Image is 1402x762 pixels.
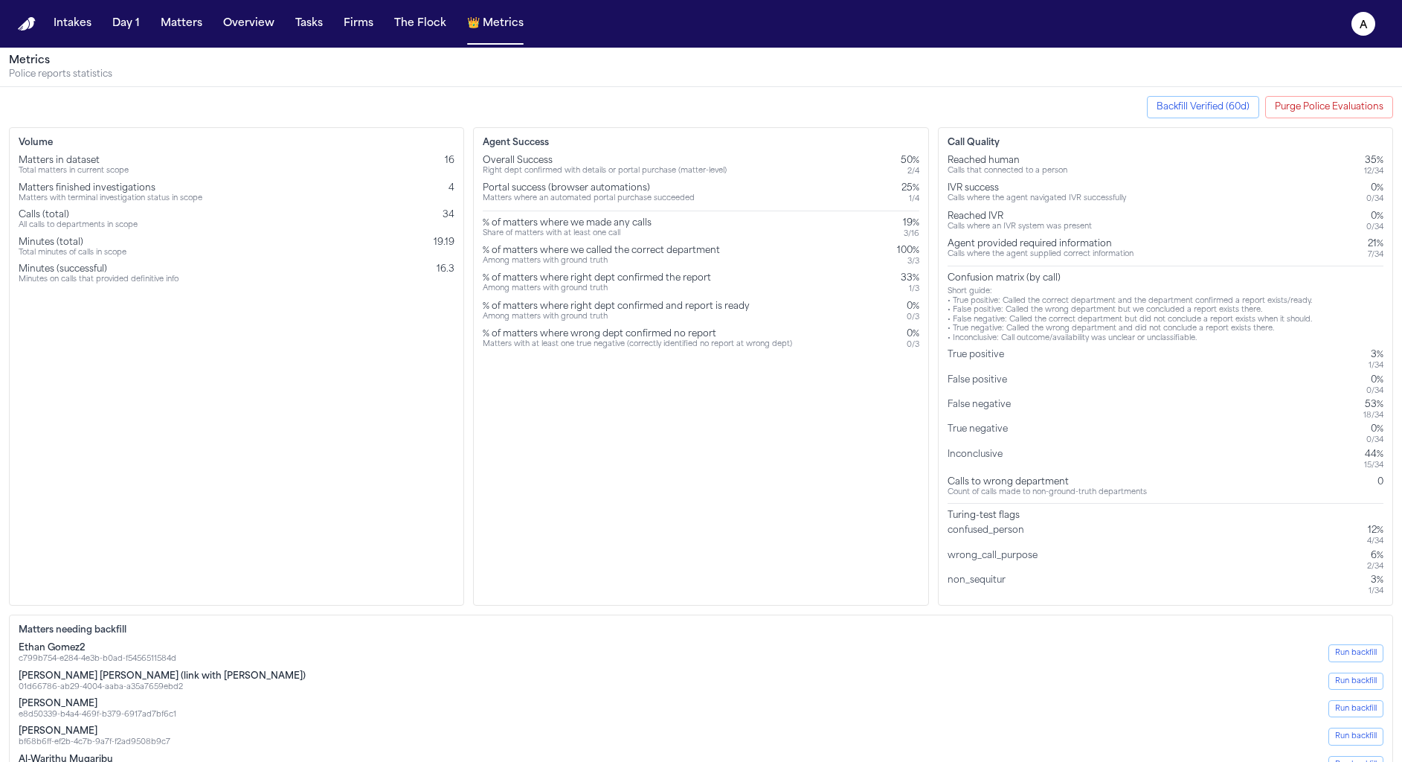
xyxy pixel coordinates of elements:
[1364,155,1383,167] div: 35%
[948,182,1126,194] div: IVR success
[948,167,1067,176] div: Calls that connected to a person
[903,217,919,229] div: 19%
[217,10,280,37] button: Overview
[19,670,306,682] div: [PERSON_NAME] [PERSON_NAME] (link with [PERSON_NAME])
[1366,222,1383,232] div: 0 / 34
[289,10,329,37] button: Tasks
[897,245,919,257] div: 100%
[948,155,1067,167] div: Reached human
[19,710,176,720] div: e8d50339-b4a4-469f-b379-6917ad7bf6c1
[19,654,176,664] div: c799b754-e284-4e3b-b0ad-f5456511584d
[19,263,179,275] div: Minutes (successful)
[1367,525,1383,537] div: 12%
[948,287,1383,343] div: Short guide: • True positive: Called the correct department and the department confirmed a report...
[18,17,36,31] img: Finch Logo
[1265,96,1393,118] button: Purge police evaluations
[907,301,919,313] div: 0%
[1364,461,1383,470] div: 15 / 34
[1366,211,1383,222] div: 0%
[948,211,1092,222] div: Reached IVR
[1364,449,1383,461] div: 44%
[483,257,720,266] div: Among matters with ground truth
[19,237,126,249] div: Minutes (total)
[1367,550,1383,562] div: 6%
[483,217,652,229] div: % of matters where we made any calls
[19,249,126,258] div: Total minutes of calls in scope
[338,10,379,37] button: Firms
[19,182,202,194] div: Matters finished investigations
[483,182,695,194] div: Portal success (browser automations)
[901,155,919,167] div: 50%
[1360,20,1368,31] text: a
[1328,700,1383,717] button: Run backfill
[1367,537,1383,546] div: 4 / 34
[948,574,1012,596] div: non_sequitur
[1369,586,1383,596] div: 1 / 34
[434,238,454,247] span: 19.19
[483,155,727,167] div: Overall Success
[948,510,1383,522] div: Turing-test flags
[19,624,1383,636] h3: Matters needing backfill
[1366,386,1383,396] div: 0 / 34
[448,184,454,193] span: 4
[1369,574,1383,586] div: 3%
[155,10,208,37] button: Matters
[19,209,138,221] div: Calls (total)
[19,682,306,692] div: 01d66786-ab29-4004-aaba-a35a7659ebd2
[948,272,1383,284] div: Confusion matrix (by call)
[901,284,919,294] div: 1 / 3
[1366,194,1383,204] div: 0 / 34
[106,10,146,37] a: Day 1
[901,194,919,204] div: 1 / 4
[9,68,1393,80] p: Police reports statistics
[461,10,530,37] button: crownMetrics
[1368,238,1383,250] div: 21%
[901,272,919,284] div: 33%
[897,257,919,266] div: 3 / 3
[1368,250,1383,260] div: 7 / 34
[907,328,919,340] div: 0%
[483,16,524,31] span: Metrics
[48,10,97,37] a: Intakes
[1369,349,1383,361] div: 3%
[483,340,792,350] div: Matters with at least one true negative (correctly identified no report at wrong dept)
[1364,167,1383,176] div: 12 / 34
[388,10,452,37] button: The Flock
[19,698,176,710] div: [PERSON_NAME]
[1366,423,1383,435] div: 0%
[483,284,711,294] div: Among matters with ground truth
[1366,374,1383,386] div: 0%
[18,17,36,31] a: Home
[19,726,170,737] div: [PERSON_NAME]
[483,167,727,176] div: Right dept confirmed with details or portal purchase (matter-level)
[443,211,454,220] span: 34
[483,313,750,322] div: Among matters with ground truth
[19,155,129,167] div: Matters in dataset
[948,449,1009,470] div: Inconclusive
[1328,728,1383,745] button: Run backfill
[1367,562,1383,571] div: 2 / 34
[1328,673,1383,690] button: Run backfill
[19,167,129,176] div: Total matters in current scope
[19,275,179,285] div: Minutes on calls that provided definitive info
[948,238,1134,250] div: Agent provided required information
[948,374,1013,396] div: False positive
[948,476,1147,488] div: Calls to wrong department
[1363,399,1383,411] div: 53%
[948,250,1134,260] div: Calls where the agent supplied correct information
[907,340,919,350] div: 0 / 3
[483,328,792,340] div: % of matters where wrong dept confirmed no report
[1369,361,1383,371] div: 1 / 34
[948,349,1010,371] div: True positive
[901,182,919,194] div: 25%
[483,301,750,313] div: % of matters where right dept confirmed and report is ready
[948,399,1017,420] div: False negative
[483,194,695,204] div: Matters where an automated portal purchase succeeded
[19,642,176,654] div: Ethan Gomez2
